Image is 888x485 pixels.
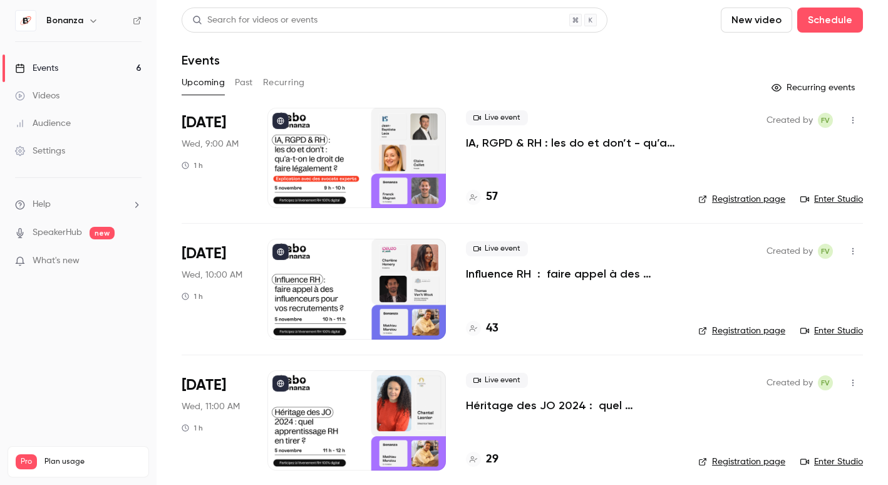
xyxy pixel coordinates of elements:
span: Created by [767,244,813,259]
a: Influence RH : faire appel à des influenceurs pour vos recrutements ? [466,266,678,281]
span: new [90,227,115,239]
a: Héritage des JO 2024 : quel apprentissage RH en tirer ? [466,398,678,413]
li: help-dropdown-opener [15,198,142,211]
a: Registration page [698,193,785,206]
span: Pro [16,454,37,469]
a: SpeakerHub [33,226,82,239]
div: Nov 5 Wed, 11:00 AM (Europe/Paris) [182,370,247,471]
span: Live event [466,241,528,256]
span: Wed, 10:00 AM [182,269,242,281]
iframe: Noticeable Trigger [126,256,142,267]
h1: Events [182,53,220,68]
span: What's new [33,254,80,268]
a: Registration page [698,325,785,337]
a: IA, RGPD & RH : les do et don’t - qu’a-t-on le droit de faire légalement ? [466,135,678,150]
span: Plan usage [44,457,141,467]
div: Nov 5 Wed, 9:00 AM (Europe/Paris) [182,108,247,208]
span: Created by [767,113,813,128]
a: 57 [466,189,498,206]
h4: 29 [486,451,498,468]
a: Enter Studio [800,325,863,337]
a: 29 [466,451,498,468]
img: Bonanza [16,11,36,31]
div: 1 h [182,291,203,301]
div: Audience [15,117,71,130]
div: Events [15,62,58,75]
span: Wed, 11:00 AM [182,400,240,413]
span: Help [33,198,51,211]
span: FV [821,244,830,259]
div: Settings [15,145,65,157]
h4: 43 [486,320,498,337]
span: [DATE] [182,113,226,133]
span: Fabio Vilarinho [818,244,833,259]
h4: 57 [486,189,498,206]
button: Upcoming [182,73,225,93]
div: 1 h [182,160,203,170]
div: 1 h [182,423,203,433]
span: Wed, 9:00 AM [182,138,239,150]
span: [DATE] [182,244,226,264]
button: New video [721,8,792,33]
span: Live event [466,373,528,388]
span: FV [821,113,830,128]
button: Recurring [263,73,305,93]
span: FV [821,375,830,390]
span: Fabio Vilarinho [818,113,833,128]
a: Enter Studio [800,456,863,468]
h6: Bonanza [46,14,83,27]
span: Fabio Vilarinho [818,375,833,390]
button: Past [235,73,253,93]
div: Nov 5 Wed, 10:00 AM (Europe/Paris) [182,239,247,339]
span: [DATE] [182,375,226,395]
button: Schedule [797,8,863,33]
a: Enter Studio [800,193,863,206]
button: Recurring events [766,78,863,98]
a: 43 [466,320,498,337]
span: Live event [466,110,528,125]
div: Videos [15,90,59,102]
div: Search for videos or events [192,14,318,27]
span: Created by [767,375,813,390]
a: Registration page [698,456,785,468]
